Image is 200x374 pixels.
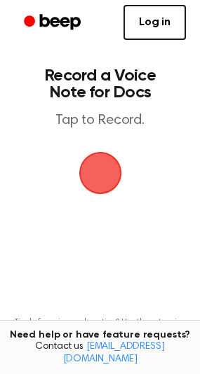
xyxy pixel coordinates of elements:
span: Contact us [8,341,192,366]
a: Beep [14,9,93,36]
img: Beep Logo [79,152,121,194]
a: [EMAIL_ADDRESS][DOMAIN_NAME] [63,342,165,364]
h1: Record a Voice Note for Docs [25,67,175,101]
a: Log in [124,5,186,40]
p: Tap to Record. [25,112,175,130]
p: Tired of copying and pasting? Use the extension to automatically insert your recordings. [11,317,189,338]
